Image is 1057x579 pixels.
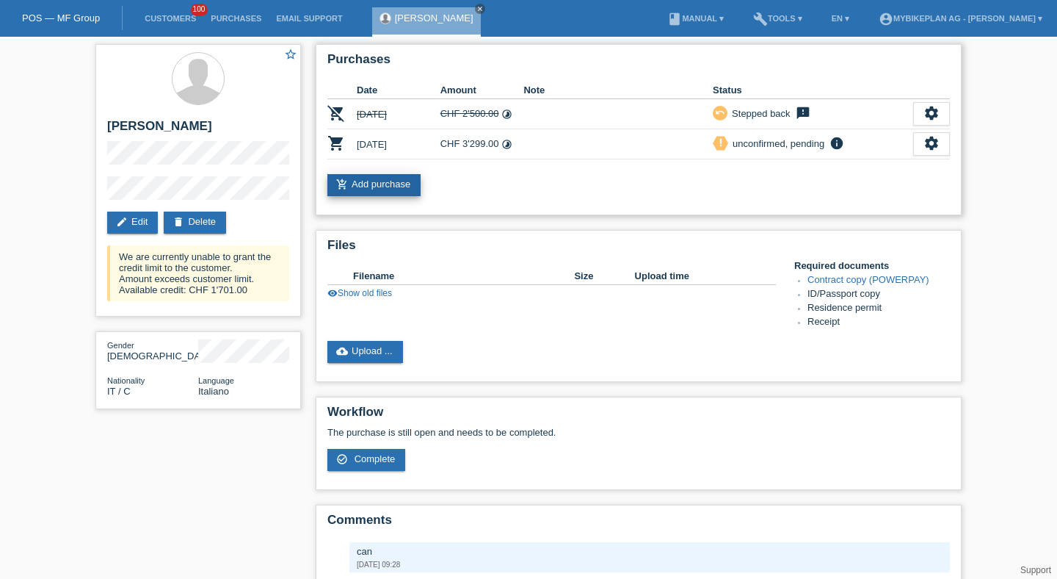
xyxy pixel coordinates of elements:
i: add_shopping_cart [336,179,348,190]
div: We are currently unable to grant the credit limit to the customer. Amount exceeds customer limit.... [107,245,289,301]
i: POSP00026936 [327,134,345,152]
a: deleteDelete [164,212,226,234]
div: [DEMOGRAPHIC_DATA] [107,339,198,362]
h2: Comments [327,513,950,535]
a: EN ▾ [824,14,857,23]
th: Status [713,82,913,99]
i: undo [715,107,725,118]
th: Note [523,82,713,99]
li: Receipt [807,316,950,330]
a: POS — MF Group [22,12,100,24]
i: Instalments (48 instalments) [501,139,512,150]
a: Email Support [269,14,349,23]
i: visibility [327,288,338,298]
a: close [475,4,485,14]
i: close [476,5,484,12]
a: add_shopping_cartAdd purchase [327,174,421,196]
a: account_circleMybikeplan AG - [PERSON_NAME] ▾ [871,14,1050,23]
span: Nationality [107,376,145,385]
i: settings [923,135,940,151]
i: info [828,136,846,151]
td: CHF 3'299.00 [440,129,524,159]
a: Purchases [203,14,269,23]
th: Date [357,82,440,99]
div: can [357,546,942,557]
span: Gender [107,341,134,350]
a: buildTools ▾ [746,14,810,23]
td: CHF 2'500.00 [440,99,524,129]
i: settings [923,105,940,121]
p: The purchase is still open and needs to be completed. [327,427,950,438]
a: star_border [284,48,297,63]
i: feedback [794,106,812,121]
a: visibilityShow old files [327,288,392,298]
th: Upload time [635,267,755,285]
a: bookManual ▾ [660,14,731,23]
i: edit [116,216,128,228]
h4: Required documents [794,260,950,271]
a: Customers [137,14,203,23]
h2: [PERSON_NAME] [107,119,289,141]
li: Residence permit [807,302,950,316]
a: check_circle_outline Complete [327,449,405,471]
i: build [753,12,768,26]
span: Italiano [198,386,229,397]
th: Filename [353,267,574,285]
i: star_border [284,48,297,61]
div: [DATE] 09:28 [357,561,942,569]
span: Italy / C / 28.07.2013 [107,386,131,397]
span: Complete [355,453,396,464]
a: [PERSON_NAME] [395,12,473,24]
th: Amount [440,82,524,99]
div: Stepped back [727,106,791,121]
i: cloud_upload [336,345,348,357]
a: editEdit [107,212,158,234]
span: 100 [191,4,208,16]
h2: Files [327,238,950,260]
i: check_circle_outline [336,453,348,465]
a: Support [1020,565,1051,575]
a: cloud_uploadUpload ... [327,341,403,363]
div: unconfirmed, pending [728,136,824,151]
h2: Purchases [327,52,950,74]
i: account_circle [879,12,893,26]
td: [DATE] [357,129,440,159]
th: Size [574,267,634,285]
i: priority_high [716,137,726,148]
li: ID/Passport copy [807,288,950,302]
i: POSP00017203 [327,104,345,122]
td: [DATE] [357,99,440,129]
i: Instalments (48 instalments) [501,109,512,120]
h2: Workflow [327,405,950,427]
i: book [667,12,682,26]
span: Language [198,376,234,385]
i: delete [172,216,184,228]
a: Contract copy (POWERPAY) [807,274,929,285]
